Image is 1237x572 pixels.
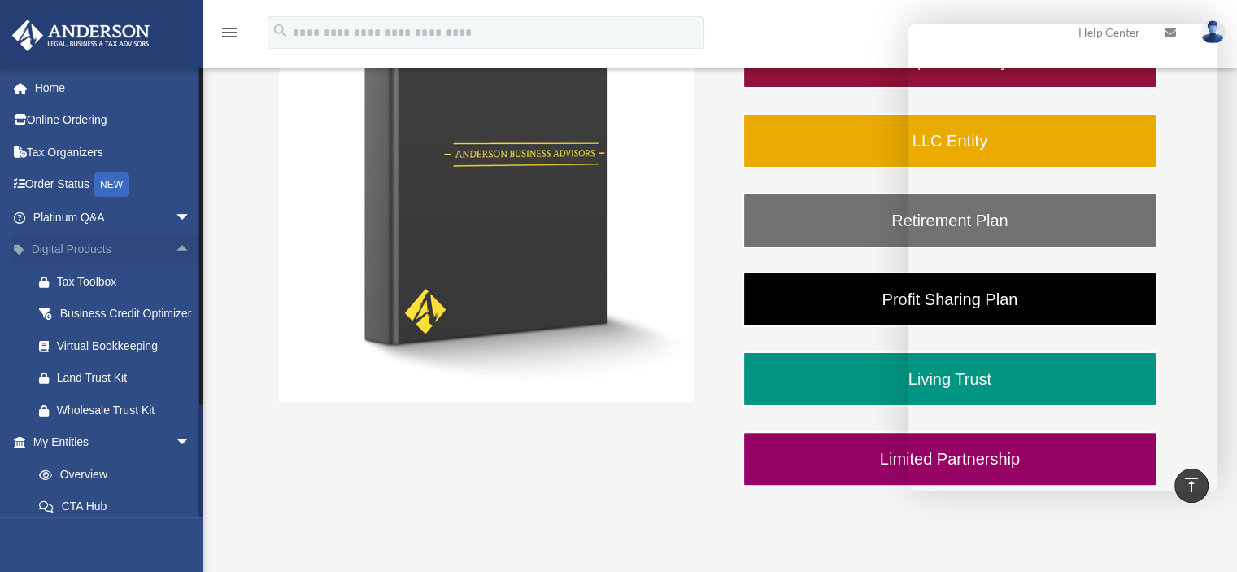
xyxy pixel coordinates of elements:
div: Tax Toolbox [57,272,195,292]
a: Business Credit Optimizer [23,298,216,330]
a: Land Trust Kit [23,362,216,395]
iframe: Chat Window [908,24,1217,491]
div: Land Trust Kit [57,368,195,388]
a: menu [220,28,239,42]
a: Limited Partnership [743,431,1157,487]
div: Business Credit Optimizer [57,303,195,324]
a: Overview [23,458,216,491]
div: NEW [94,172,129,197]
a: Virtual Bookkeeping [23,330,216,362]
a: Tax Organizers [11,136,216,168]
a: Order StatusNEW [11,168,216,202]
a: Home [11,72,216,104]
i: search [272,22,290,40]
a: Online Ordering [11,104,216,137]
i: menu [220,23,239,42]
a: Retirement Plan [743,193,1157,248]
a: Platinum Q&Aarrow_drop_down [11,201,216,234]
span: arrow_drop_down [175,201,207,234]
a: Wholesale Trust Kit [23,394,216,426]
a: CTA Hub [23,491,216,523]
span: arrow_drop_up [175,234,207,267]
a: My Entitiesarrow_drop_down [11,426,216,459]
a: Living Trust [743,351,1157,407]
a: Tax Toolbox [23,265,216,298]
img: Anderson Advisors Platinum Portal [7,20,155,51]
span: arrow_drop_down [175,426,207,460]
a: Profit Sharing Plan [743,272,1157,327]
a: Digital Productsarrow_drop_up [11,234,216,266]
img: User Pic [1200,20,1225,44]
div: Virtual Bookkeeping [57,336,195,356]
div: Wholesale Trust Kit [57,400,195,421]
a: LLC Entity [743,113,1157,168]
